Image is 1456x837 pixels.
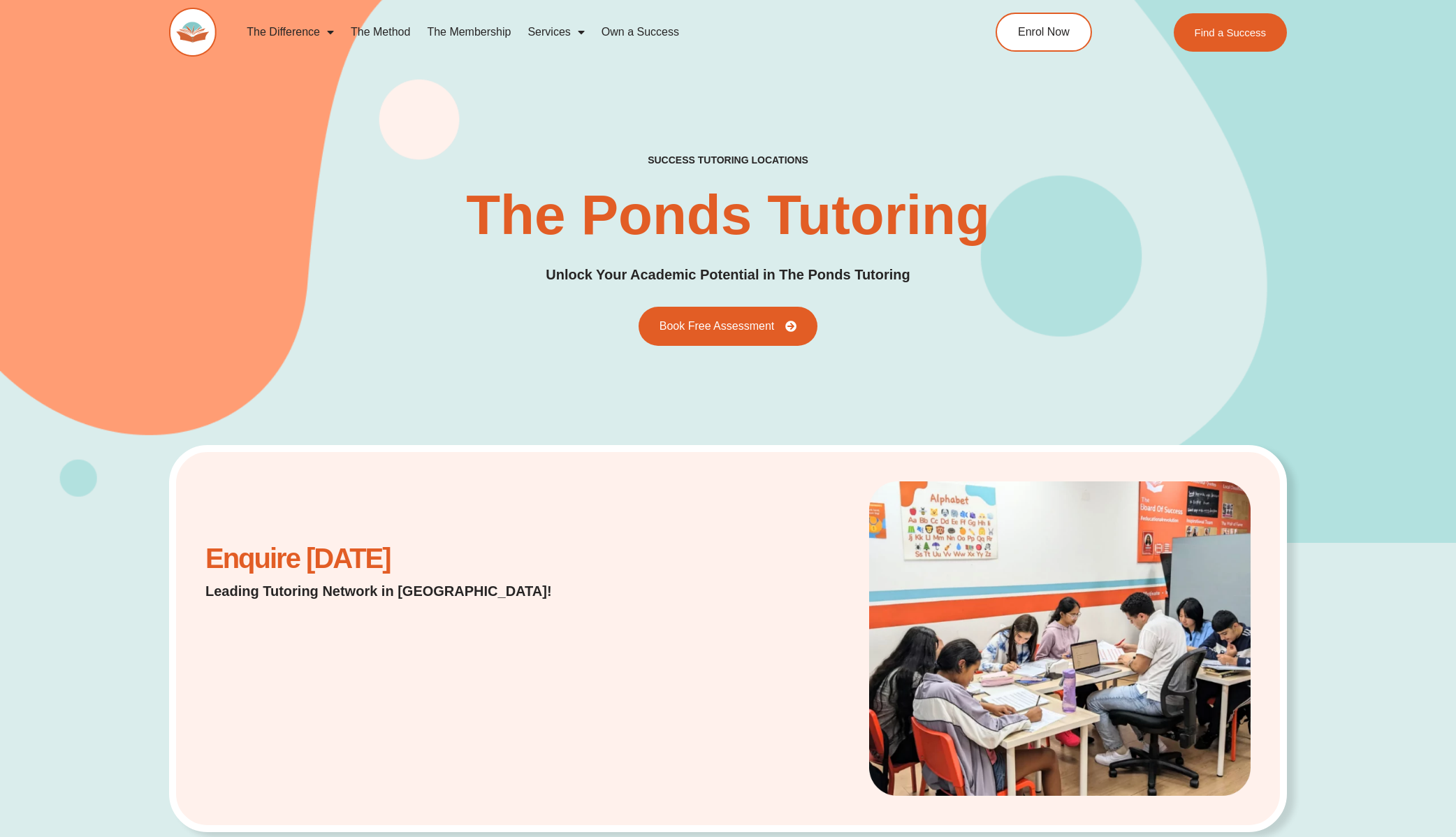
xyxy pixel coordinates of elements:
[205,615,530,720] iframe: Website Lead Form
[1194,27,1266,38] span: Find a Success
[996,13,1092,52] a: Enrol Now
[593,16,687,48] a: Own a Success
[639,307,818,346] a: Book Free Assessment
[648,154,808,166] h2: success tutoring locations
[418,16,519,48] a: The Membership
[342,16,418,48] a: The Method
[238,16,342,48] a: The Difference
[519,16,592,48] a: Services
[546,264,910,286] p: Unlock Your Academic Potential in The Ponds Tutoring
[660,321,775,332] span: Book Free Assessment
[205,550,588,567] h2: Enquire [DATE]
[238,16,931,48] nav: Menu
[466,187,990,243] h2: The Ponds Tutoring
[1173,13,1287,52] a: Find a Success
[205,581,588,601] p: Leading Tutoring Network in [GEOGRAPHIC_DATA]!
[1018,27,1070,38] span: Enrol Now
